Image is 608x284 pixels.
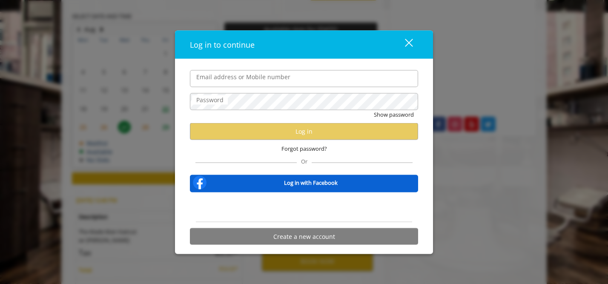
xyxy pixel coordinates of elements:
label: Email address or Mobile number [192,72,295,81]
input: Password [190,93,418,110]
span: Or [297,158,312,165]
div: close dialog [395,38,412,51]
label: Password [192,95,228,104]
input: Email address or Mobile number [190,70,418,87]
button: close dialog [389,36,418,53]
button: Create a new account [190,228,418,245]
img: facebook-logo [191,174,208,191]
button: Show password [374,110,414,119]
iframe: Sign in with Google Button [252,198,357,217]
button: Log in [190,123,418,140]
b: Log in with Facebook [284,178,338,187]
span: Forgot password? [281,144,327,153]
span: Log in to continue [190,39,255,49]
